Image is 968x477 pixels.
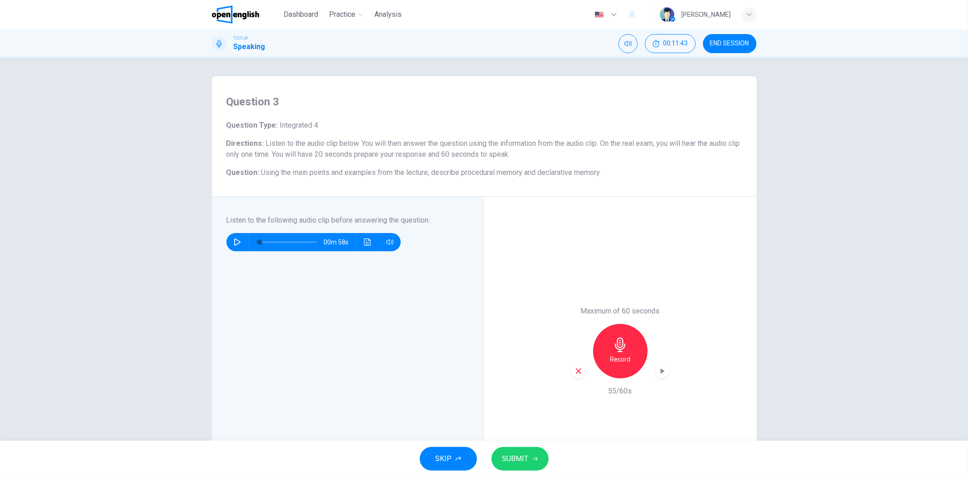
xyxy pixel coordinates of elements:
h4: Question 3 [226,94,742,109]
h6: Record [610,354,630,365]
img: Profile picture [660,7,674,22]
button: Practice [325,6,367,23]
span: SKIP [436,452,452,465]
button: SKIP [420,447,477,471]
button: Analysis [371,6,405,23]
button: 00:11:43 [645,34,696,53]
span: 00m 58s [324,233,356,251]
span: Listen to the audio clip below. You will then answer the question using the information from the ... [226,139,740,159]
span: Integrated 4 [278,121,319,129]
button: Click to see the audio transcription [360,233,375,251]
span: Using the main points and examples from the lecture, describe procedural memory and declarative m... [261,168,601,177]
h6: Question Type : [226,120,742,131]
span: SUBMIT [502,452,529,465]
span: END SESSION [710,40,749,47]
div: Mute [619,34,638,53]
a: OpenEnglish logo [212,5,280,24]
h6: 55/60s [609,386,632,397]
img: OpenEnglish logo [212,5,260,24]
button: Dashboard [280,6,322,23]
h1: Speaking [234,41,265,52]
h6: Question : [226,167,742,178]
span: TOEFL® [234,35,248,41]
span: Dashboard [284,9,318,20]
span: 00:11:43 [663,40,688,47]
div: [PERSON_NAME] [682,9,731,20]
span: Practice [329,9,355,20]
button: END SESSION [703,34,757,53]
img: en [594,11,605,18]
button: SUBMIT [491,447,549,471]
h6: Maximum of 60 seconds [581,306,660,317]
span: Analysis [374,9,402,20]
h6: Listen to the following audio clip before answering the question : [226,215,458,226]
h6: Directions : [226,138,742,160]
div: Hide [645,34,696,53]
button: Record [593,324,648,378]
